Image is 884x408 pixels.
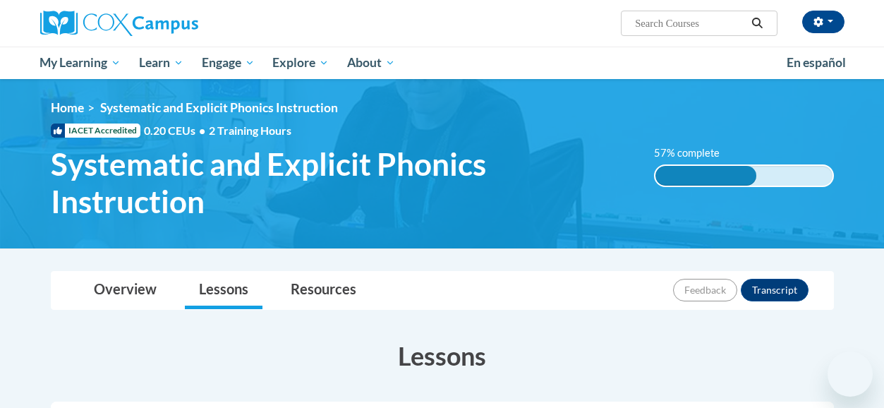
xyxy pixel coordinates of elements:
a: Lessons [185,272,262,309]
a: Explore [263,47,338,79]
span: Explore [272,54,329,71]
h3: Lessons [51,338,834,373]
span: Systematic and Explicit Phonics Instruction [51,145,633,220]
a: En español [777,48,855,78]
span: 0.20 CEUs [144,123,209,138]
span: Learn [139,54,183,71]
a: My Learning [31,47,131,79]
a: Resources [277,272,370,309]
img: Cox Campus [40,11,198,36]
a: Cox Campus [40,11,294,36]
a: Learn [130,47,193,79]
div: 57% complete [655,166,756,186]
span: IACET Accredited [51,124,140,138]
a: Engage [193,47,264,79]
input: Search Courses [634,15,746,32]
a: Overview [80,272,171,309]
span: Systematic and Explicit Phonics Instruction [100,100,338,115]
button: Search [746,15,768,32]
span: 2 Training Hours [209,124,291,137]
span: En español [787,55,846,70]
button: Account Settings [802,11,844,33]
div: Main menu [30,47,855,79]
a: Home [51,100,84,115]
span: • [199,124,205,137]
a: About [338,47,404,79]
span: About [347,54,395,71]
button: Feedback [673,279,737,301]
span: My Learning [40,54,121,71]
button: Transcript [741,279,809,301]
label: 57% complete [654,145,735,161]
span: Engage [202,54,255,71]
iframe: Button to launch messaging window [828,352,873,397]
